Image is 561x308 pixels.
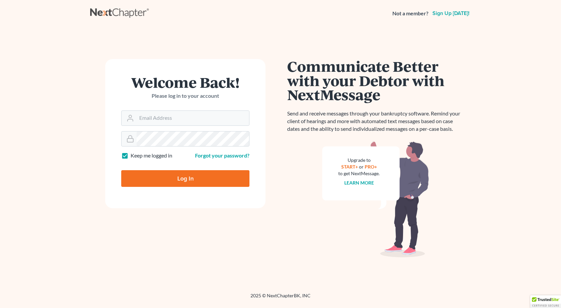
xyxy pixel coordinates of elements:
a: Sign up [DATE]! [431,11,471,16]
strong: Not a member? [392,10,428,17]
div: to get NextMessage. [338,170,380,177]
label: Keep me logged in [131,152,172,160]
h1: Communicate Better with your Debtor with NextMessage [287,59,464,102]
div: Upgrade to [338,157,380,164]
a: START+ [341,164,358,170]
div: TrustedSite Certified [530,295,561,308]
p: Send and receive messages through your bankruptcy software. Remind your client of hearings and mo... [287,110,464,133]
div: 2025 © NextChapterBK, INC [90,292,471,304]
h1: Welcome Back! [121,75,249,89]
a: Forgot your password? [195,152,249,159]
img: nextmessage_bg-59042aed3d76b12b5cd301f8e5b87938c9018125f34e5fa2b7a6b67550977c72.svg [322,141,429,258]
input: Email Address [137,111,249,125]
span: or [359,164,364,170]
input: Log In [121,170,249,187]
a: PRO+ [365,164,377,170]
p: Please log in to your account [121,92,249,100]
a: Learn more [344,180,374,186]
